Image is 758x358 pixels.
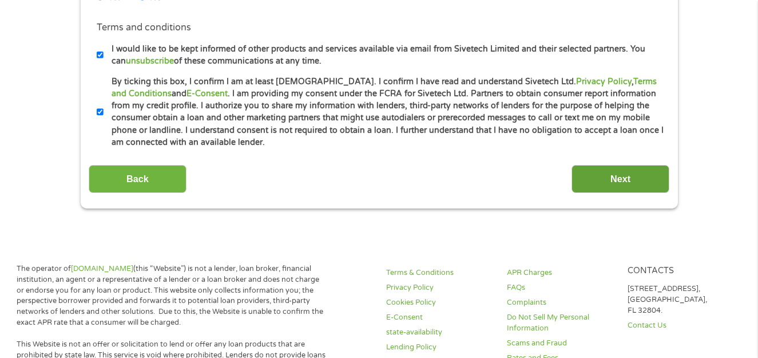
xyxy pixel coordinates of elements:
[112,77,657,99] a: Terms and Conditions
[386,312,493,323] a: E-Consent
[507,282,614,293] a: FAQs
[386,297,493,308] a: Cookies Policy
[628,284,735,316] p: [STREET_ADDRESS], [GEOGRAPHIC_DATA], FL 32804.
[507,297,614,308] a: Complaints
[89,165,186,193] input: Back
[507,267,614,278] a: APR Charges
[628,266,735,277] h4: Contacts
[628,320,735,331] a: Contact Us
[104,76,665,149] label: By ticking this box, I confirm I am at least [DEMOGRAPHIC_DATA]. I confirm I have read and unders...
[507,338,614,349] a: Scams and Fraud
[386,342,493,353] a: Lending Policy
[104,43,665,68] label: I would like to be kept informed of other products and services available via email from Sivetech...
[576,77,632,86] a: Privacy Policy
[126,56,174,66] a: unsubscribe
[97,22,191,34] label: Terms and conditions
[17,263,328,328] p: The operator of (this “Website”) is not a lender, loan broker, financial institution, an agent or...
[572,165,669,193] input: Next
[386,267,493,278] a: Terms & Conditions
[186,89,228,99] a: E-Consent
[386,282,493,293] a: Privacy Policy
[386,327,493,338] a: state-availability
[507,312,614,334] a: Do Not Sell My Personal Information
[71,264,133,273] a: [DOMAIN_NAME]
